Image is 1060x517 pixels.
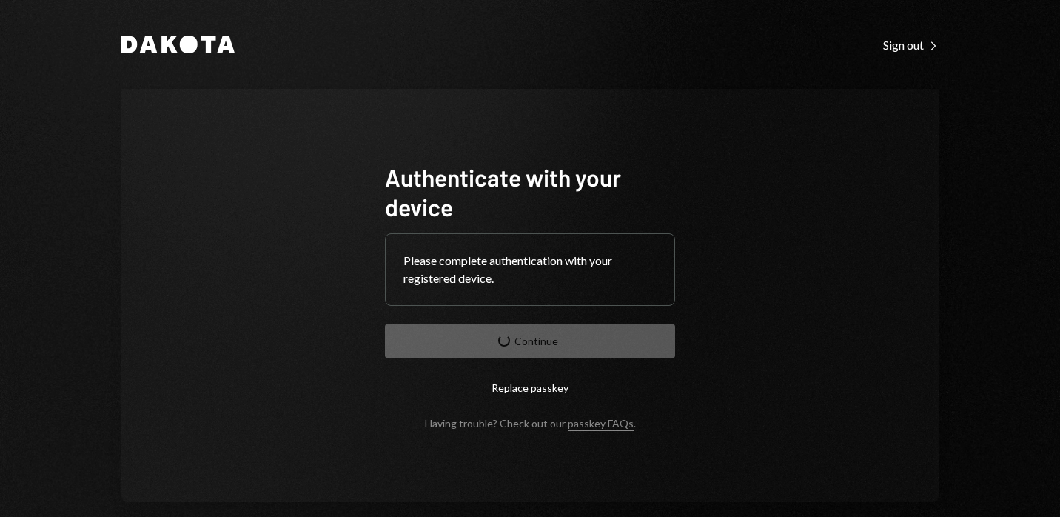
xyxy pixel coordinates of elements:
[883,38,939,53] div: Sign out
[385,370,675,405] button: Replace passkey
[568,417,634,431] a: passkey FAQs
[385,162,675,221] h1: Authenticate with your device
[403,252,657,287] div: Please complete authentication with your registered device.
[883,36,939,53] a: Sign out
[425,417,636,430] div: Having trouble? Check out our .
